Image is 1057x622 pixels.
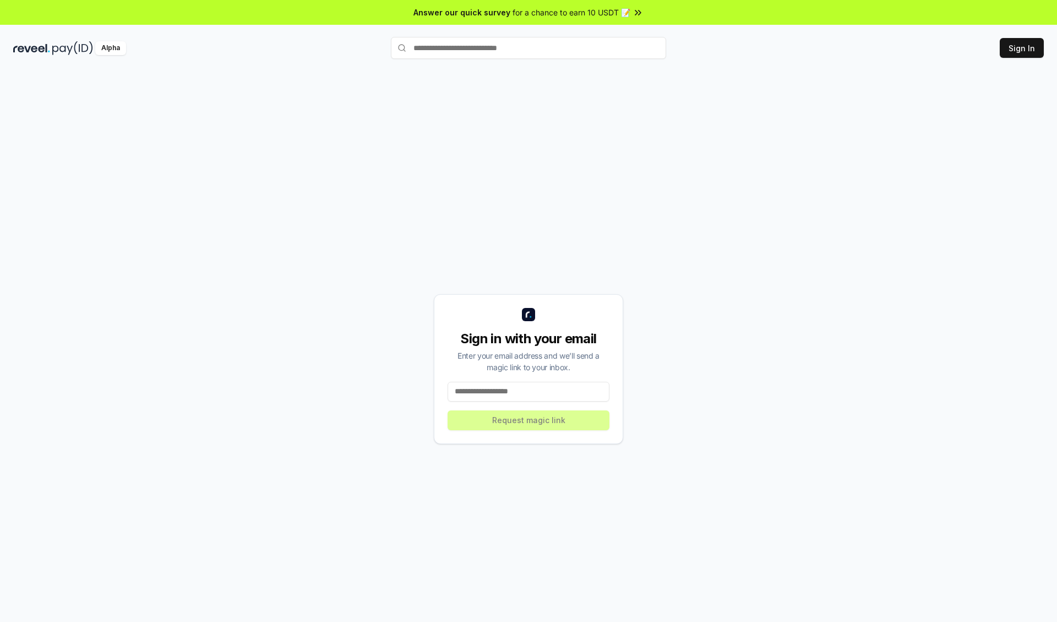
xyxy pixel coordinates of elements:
span: Answer our quick survey [413,7,510,18]
img: reveel_dark [13,41,50,55]
img: pay_id [52,41,93,55]
div: Sign in with your email [448,330,609,348]
div: Enter your email address and we’ll send a magic link to your inbox. [448,350,609,373]
span: for a chance to earn 10 USDT 📝 [513,7,630,18]
img: logo_small [522,308,535,321]
div: Alpha [95,41,126,55]
button: Sign In [1000,38,1044,58]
